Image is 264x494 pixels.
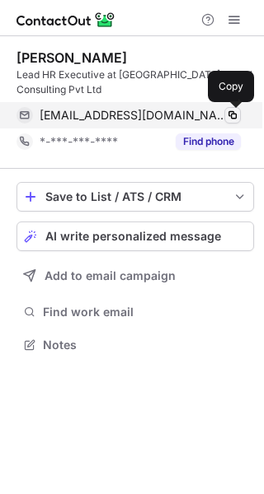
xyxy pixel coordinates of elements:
button: AI write personalized message [16,221,254,251]
div: Save to List / ATS / CRM [45,190,225,203]
button: save-profile-one-click [16,182,254,212]
span: Notes [43,338,247,352]
button: Reveal Button [176,133,241,150]
div: Lead HR Executive at [GEOGRAPHIC_DATA] Global Consulting Pvt Ltd [16,68,254,97]
button: Add to email campaign [16,261,254,291]
span: AI write personalized message [45,230,221,243]
span: [EMAIL_ADDRESS][DOMAIN_NAME] [40,108,229,123]
img: ContactOut v5.3.10 [16,10,115,30]
button: Find work email [16,301,254,324]
div: [PERSON_NAME] [16,49,127,66]
span: Find work email [43,305,247,319]
button: Notes [16,333,254,357]
span: Add to email campaign [45,269,176,282]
